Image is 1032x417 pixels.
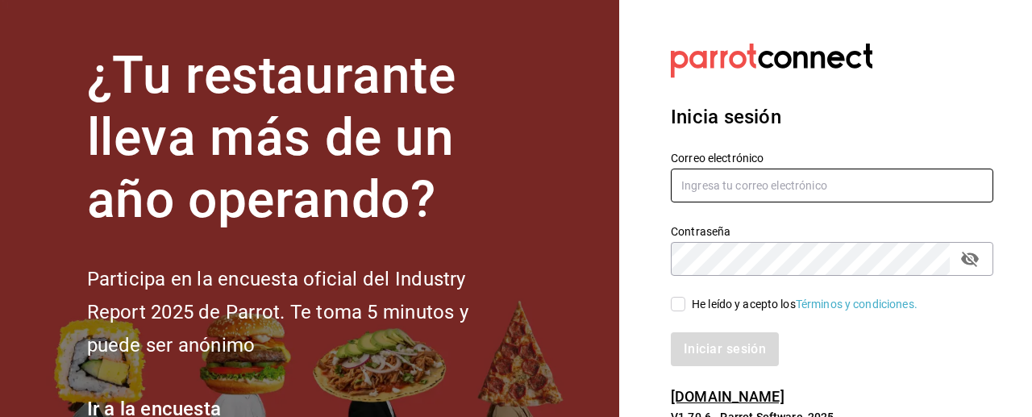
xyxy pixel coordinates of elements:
[796,298,918,311] a: Términos y condiciones.
[87,263,522,361] h2: Participa en la encuesta oficial del Industry Report 2025 de Parrot. Te toma 5 minutos y puede se...
[692,296,918,313] div: He leído y acepto los
[671,388,784,405] a: [DOMAIN_NAME]
[87,45,522,231] h1: ¿Tu restaurante lleva más de un año operando?
[671,102,993,131] h3: Inicia sesión
[956,245,984,273] button: passwordField
[671,152,993,164] label: Correo electrónico
[671,226,993,237] label: Contraseña
[671,169,993,202] input: Ingresa tu correo electrónico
